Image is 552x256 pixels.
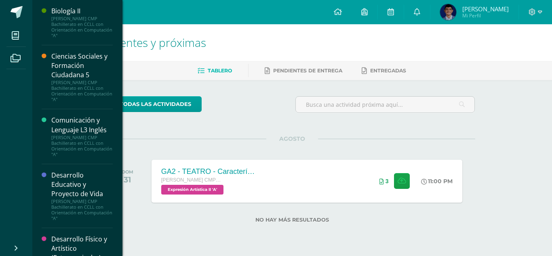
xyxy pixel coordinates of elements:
[208,68,232,74] span: Tablero
[421,178,453,185] div: 11:00 PM
[51,16,113,38] div: [PERSON_NAME] CMP Bachillerato en CCLL con Orientación en Computación "A"
[51,135,113,157] div: [PERSON_NAME] CMP Bachillerato en CCLL con Orientación en Computación "A"
[161,167,258,176] div: GA2 - TEATRO - Características y elementos del teatro
[51,199,113,221] div: [PERSON_NAME] CMP Bachillerato en CCLL con Orientación en Computación "A"
[161,177,222,183] span: [PERSON_NAME] CMP Bachillerato en CCLL con Orientación en Computación
[370,68,406,74] span: Entregadas
[462,12,509,19] span: Mi Perfil
[51,171,113,199] div: Desarrollo Educativo y Proyecto de Vida
[110,217,475,223] label: No hay más resultados
[273,68,342,74] span: Pendientes de entrega
[51,52,113,102] a: Ciencias Sociales y Formación Ciudadana 5[PERSON_NAME] CMP Bachillerato en CCLL con Orientación e...
[266,135,318,142] span: AGOSTO
[110,96,202,112] a: todas las Actividades
[51,6,113,16] div: Biología II
[42,35,206,50] span: Actividades recientes y próximas
[51,171,113,221] a: Desarrollo Educativo y Proyecto de Vida[PERSON_NAME] CMP Bachillerato en CCLL con Orientación en ...
[198,64,232,77] a: Tablero
[296,97,475,112] input: Busca una actividad próxima aquí...
[362,64,406,77] a: Entregadas
[51,116,113,134] div: Comunicación y Lenguaje L3 Inglés
[161,185,223,195] span: Expresión Artística II 'A'
[462,5,509,13] span: [PERSON_NAME]
[379,178,389,184] div: Archivos entregados
[122,175,133,184] div: 31
[386,178,389,184] span: 3
[51,80,113,102] div: [PERSON_NAME] CMP Bachillerato en CCLL con Orientación en Computación "A"
[51,6,113,38] a: Biología II[PERSON_NAME] CMP Bachillerato en CCLL con Orientación en Computación "A"
[122,169,133,175] div: DOM
[440,4,456,20] img: 8e464962efb773c9b61b1a41fedd97eb.png
[265,64,342,77] a: Pendientes de entrega
[51,52,113,80] div: Ciencias Sociales y Formación Ciudadana 5
[51,116,113,157] a: Comunicación y Lenguaje L3 Inglés[PERSON_NAME] CMP Bachillerato en CCLL con Orientación en Comput...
